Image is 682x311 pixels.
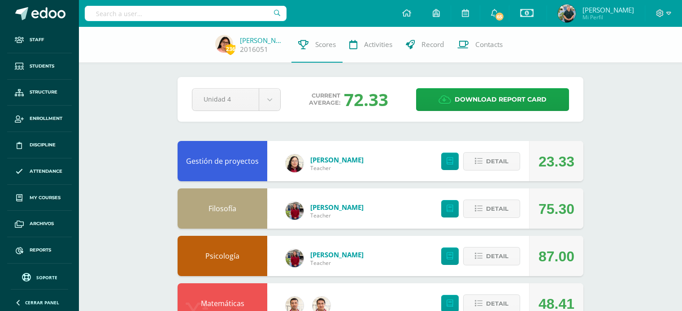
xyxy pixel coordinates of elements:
[582,5,634,14] span: [PERSON_NAME]
[343,27,399,63] a: Activities
[421,40,444,49] span: Record
[7,132,72,158] a: Discipline
[416,88,569,111] a: Download report card
[186,156,259,166] a: Gestión de proyectos
[85,6,287,21] input: Search a user…
[344,88,388,111] div: 72.33
[215,35,233,53] img: 85da2c7de53b6dc5a40f3c6f304e3276.png
[310,155,364,164] a: [PERSON_NAME]
[25,299,59,306] span: Cerrar panel
[463,247,520,265] button: Detail
[7,211,72,237] a: Archivos
[30,220,54,227] span: Archivos
[495,12,504,21] span: 65
[205,251,239,261] a: Psicología
[7,80,72,106] a: Structure
[30,63,54,70] span: Students
[7,106,72,132] a: Enrollment
[315,40,336,49] span: Scores
[7,53,72,80] a: Students
[7,27,72,53] a: Staff
[178,236,267,276] div: Psicología
[7,237,72,264] a: Reports
[558,4,576,22] img: 4447a754f8b82caf5a355abd86508926.png
[310,203,364,212] a: [PERSON_NAME]
[286,202,304,220] img: e1f0730b59be0d440f55fb027c9eff26.png
[463,152,520,170] button: Detail
[475,40,503,49] span: Contacts
[486,200,508,217] span: Detail
[30,247,51,254] span: Reports
[582,13,634,21] span: Mi Perfil
[486,153,508,170] span: Detail
[364,40,392,49] span: Activities
[286,154,304,172] img: c6b4b3f06f981deac34ce0a071b61492.png
[7,185,72,211] a: My courses
[30,194,61,201] span: My courses
[30,36,44,43] span: Staff
[399,27,451,63] a: Record
[291,27,343,63] a: Scores
[7,158,72,185] a: Attendance
[240,45,268,54] a: 2016051
[539,189,574,229] div: 75.30
[455,89,547,111] span: Download report card
[486,248,508,264] span: Detail
[451,27,509,63] a: Contacts
[11,271,68,283] a: Soporte
[30,115,62,122] span: Enrollment
[36,274,57,281] span: Soporte
[286,249,304,267] img: e1f0730b59be0d440f55fb027c9eff26.png
[226,43,235,55] span: 236
[309,92,340,107] span: Current average:
[310,212,364,219] span: Teacher
[204,89,248,110] span: Unidad 4
[463,200,520,218] button: Detail
[30,89,57,96] span: Structure
[30,168,62,175] span: Attendance
[209,204,236,213] a: Filosofía
[310,250,364,259] a: [PERSON_NAME]
[310,164,364,172] span: Teacher
[178,141,267,181] div: Gestión de proyectos
[192,89,280,111] a: Unidad 4
[30,141,56,149] span: Discipline
[539,141,574,182] div: 23.33
[201,298,244,308] a: Matemáticas
[178,188,267,229] div: Filosofía
[240,36,285,45] a: [PERSON_NAME]
[310,259,364,267] span: Teacher
[539,236,574,277] div: 87.00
